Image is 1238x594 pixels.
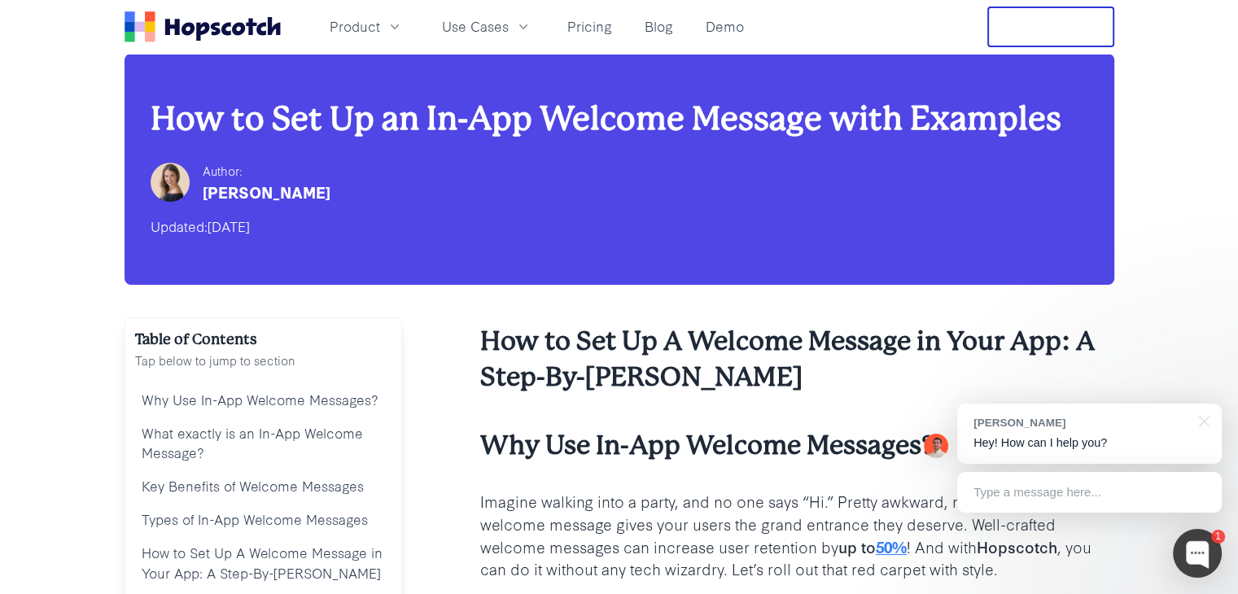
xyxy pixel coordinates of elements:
div: Author: [203,161,330,181]
div: [PERSON_NAME] [973,415,1189,430]
p: Imagine walking into a party, and no one says “Hi.” Pretty awkward, right? A good in-app welcome ... [480,490,1114,581]
div: 1 [1211,530,1225,544]
a: 50% [876,535,907,557]
a: Why Use In-App Welcome Messages? [135,383,392,417]
h1: How to Set Up an In-App Welcome Message with Examples [151,99,1088,138]
button: Free Trial [987,7,1114,47]
span: Use Cases [442,16,509,37]
h2: How to Set Up A Welcome Message in Your App: A Step-By-[PERSON_NAME] [480,324,1114,395]
img: Hailey Friedman [151,163,190,202]
a: Home [125,11,281,42]
time: [DATE] [208,216,250,235]
span: Product [330,16,380,37]
p: Hey! How can I help you? [973,435,1205,452]
p: Tap below to jump to section [135,351,392,370]
div: [PERSON_NAME] [203,181,330,203]
b: up to [838,535,876,557]
a: Blog [638,13,680,40]
a: How to Set Up A Welcome Message in Your App: A Step-By-[PERSON_NAME] [135,536,392,590]
b: Hopscotch [977,535,1057,557]
a: Types of In-App Welcome Messages [135,503,392,536]
a: Demo [699,13,750,40]
a: Key Benefits of Welcome Messages [135,470,392,503]
a: What exactly is an In-App Welcome Message? [135,417,392,470]
button: Use Cases [432,13,541,40]
h3: Why Use In-App Welcome Messages? [480,428,1114,464]
div: Updated: [151,213,1088,239]
a: Pricing [561,13,619,40]
div: Type a message here... [957,472,1222,513]
h2: Table of Contents [135,328,392,351]
button: Product [320,13,413,40]
img: Mark Spera [924,434,948,458]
